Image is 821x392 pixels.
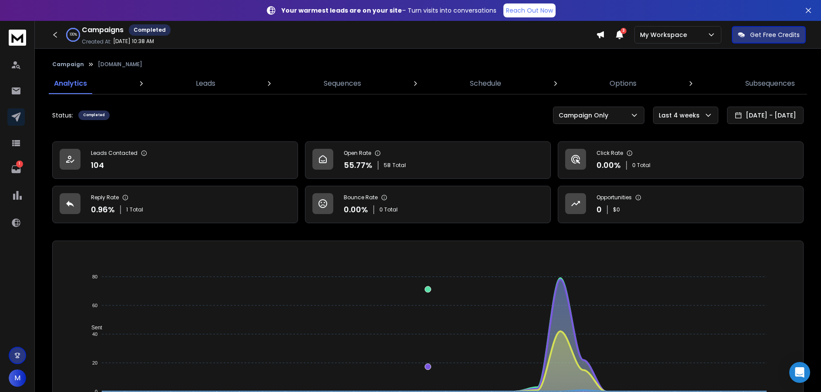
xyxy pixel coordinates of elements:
[85,325,102,331] span: Sent
[640,30,690,39] p: My Workspace
[92,303,97,308] tspan: 60
[596,194,632,201] p: Opportunities
[281,6,496,15] p: – Turn visits into conversations
[78,111,110,120] div: Completed
[558,186,804,223] a: Opportunities0$0
[305,186,551,223] a: Bounce Rate0.00%0 Total
[82,25,124,35] h1: Campaigns
[604,73,642,94] a: Options
[632,162,650,169] p: 0 Total
[49,73,92,94] a: Analytics
[344,159,372,171] p: 55.77 %
[130,206,143,213] span: Total
[82,38,111,45] p: Created At:
[384,162,391,169] span: 58
[344,204,368,216] p: 0.00 %
[129,24,171,36] div: Completed
[91,150,137,157] p: Leads Contacted
[191,73,221,94] a: Leads
[465,73,506,94] a: Schedule
[98,61,142,68] p: [DOMAIN_NAME]
[9,369,26,387] button: M
[92,332,97,337] tspan: 40
[750,30,800,39] p: Get Free Credits
[305,141,551,179] a: Open Rate55.77%58Total
[732,26,806,44] button: Get Free Credits
[596,204,602,216] p: 0
[324,78,361,89] p: Sequences
[745,78,795,89] p: Subsequences
[91,194,119,201] p: Reply Rate
[727,107,804,124] button: [DATE] - [DATE]
[91,159,104,171] p: 104
[92,274,97,279] tspan: 80
[559,111,612,120] p: Campaign Only
[70,32,77,37] p: 100 %
[52,186,298,223] a: Reply Rate0.96%1Total
[613,206,620,213] p: $ 0
[344,194,378,201] p: Bounce Rate
[318,73,366,94] a: Sequences
[740,73,800,94] a: Subsequences
[344,150,371,157] p: Open Rate
[54,78,87,89] p: Analytics
[379,206,398,213] p: 0 Total
[281,6,402,15] strong: Your warmest leads are on your site
[16,161,23,168] p: 1
[596,150,623,157] p: Click Rate
[9,30,26,46] img: logo
[610,78,637,89] p: Options
[503,3,556,17] a: Reach Out Now
[470,78,501,89] p: Schedule
[92,360,97,365] tspan: 20
[596,159,621,171] p: 0.00 %
[7,161,25,178] a: 1
[91,204,115,216] p: 0.96 %
[659,111,703,120] p: Last 4 weeks
[620,28,627,34] span: 3
[52,141,298,179] a: Leads Contacted104
[506,6,553,15] p: Reach Out Now
[558,141,804,179] a: Click Rate0.00%0 Total
[392,162,406,169] span: Total
[52,61,84,68] button: Campaign
[789,362,810,383] div: Open Intercom Messenger
[126,206,128,213] span: 1
[52,111,73,120] p: Status:
[113,38,154,45] p: [DATE] 10:38 AM
[196,78,215,89] p: Leads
